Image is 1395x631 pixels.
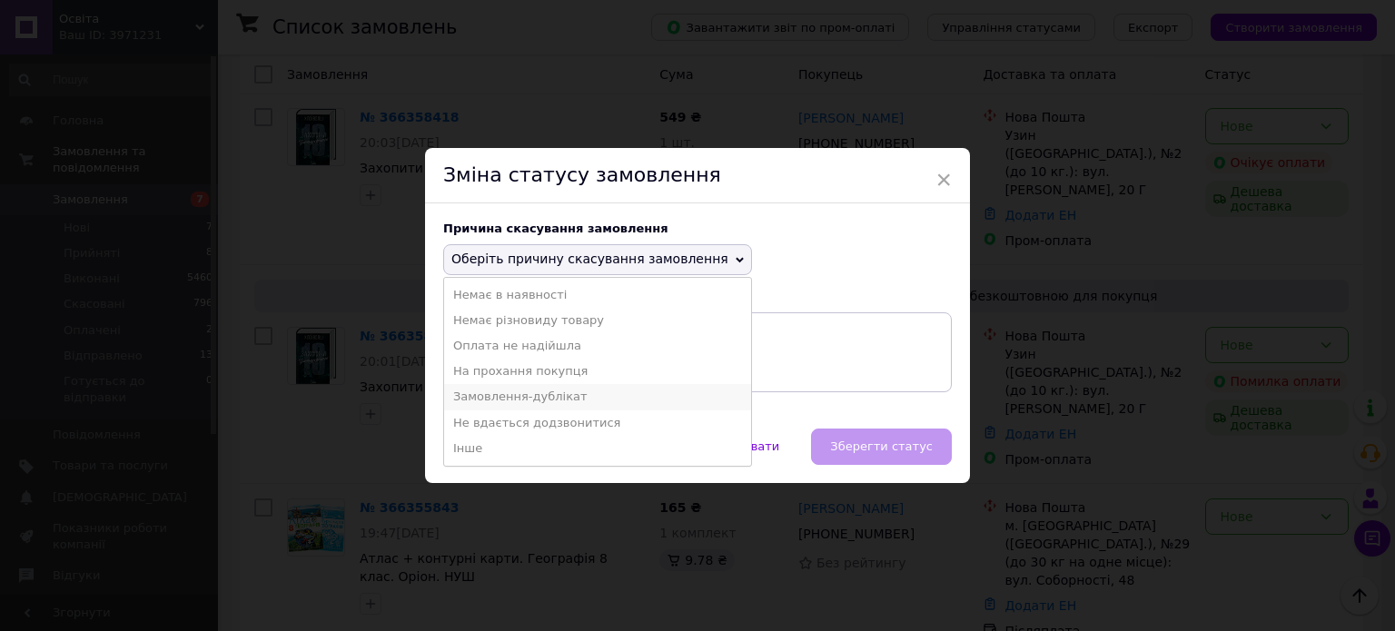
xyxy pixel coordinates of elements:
li: Оплата не надійшла [444,333,751,359]
li: Замовлення-дублікат [444,384,751,409]
span: × [935,164,952,195]
li: Немає різновиду товару [444,308,751,333]
div: Зміна статусу замовлення [425,148,970,203]
li: На прохання покупця [444,359,751,384]
li: Не вдається додзвонитися [444,410,751,436]
li: Немає в наявності [444,282,751,308]
li: Інше [444,436,751,461]
div: Причина скасування замовлення [443,222,952,235]
span: Оберіть причину скасування замовлення [451,251,728,266]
